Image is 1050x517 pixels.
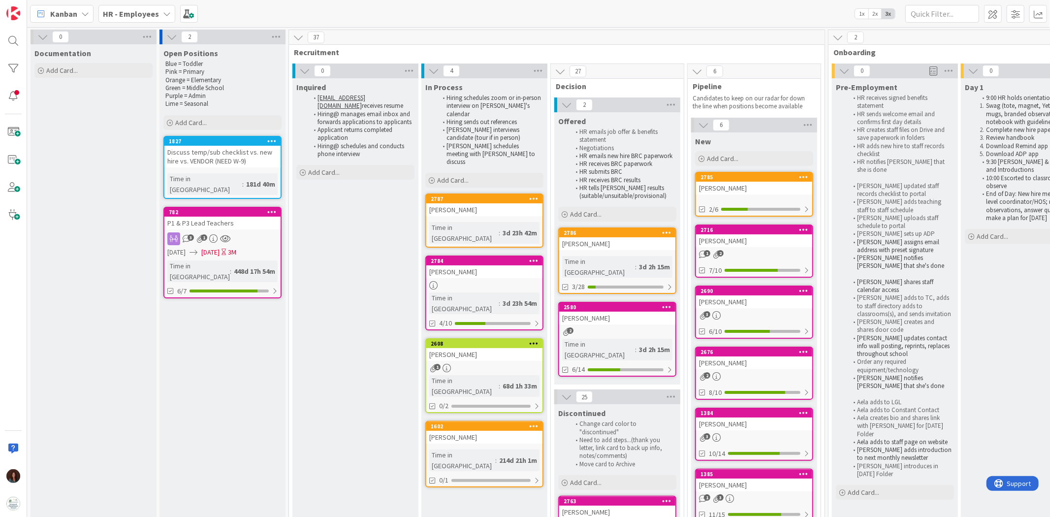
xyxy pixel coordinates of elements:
span: [PERSON_NAME] notifies [PERSON_NAME] that she's done [857,254,944,270]
span: 3 [188,234,194,241]
div: 2784 [431,258,542,264]
div: 2676[PERSON_NAME] [696,348,812,369]
span: HR receives BRC paperwork [579,160,652,168]
div: 1827 [164,137,281,146]
div: 2676 [696,348,812,356]
li: Order any required equipment/technology [848,358,953,374]
li: HR adds new hire to staff records checklist [848,142,953,159]
li: Change card color to "discontinued" [570,420,675,436]
span: Decision [556,81,671,91]
span: [PERSON_NAME] schedules meeting with [PERSON_NAME] to discuss [446,142,537,166]
span: 27 [570,65,586,77]
span: : [495,455,497,466]
div: P1 & P3 Lead Teachers [164,217,281,229]
div: 782 [164,208,281,217]
img: Visit kanbanzone.com [6,6,20,20]
span: Inquired [296,82,326,92]
li: Move card to Archive [570,460,675,468]
a: 2608[PERSON_NAME]Time in [GEOGRAPHIC_DATA]:68d 1h 33m0/2 [425,338,543,413]
span: HR tells [PERSON_NAME] results (suitable/unsuitable/provisional) [579,184,667,200]
div: 1827 [169,138,281,145]
div: 2784[PERSON_NAME] [426,257,542,278]
span: Add Card... [570,210,602,219]
span: 2 [704,372,710,379]
span: Open Positions [163,48,218,58]
li: HR receives signed benefits statement [848,94,953,110]
span: Hiring@ schedules and conducts phone interview [318,142,406,158]
a: 2580[PERSON_NAME]Time in [GEOGRAPHIC_DATA]:3d 2h 15m6/14 [558,302,676,377]
div: 181d 40m [244,179,278,190]
div: 2787[PERSON_NAME] [426,194,542,216]
span: Hiring@ manages email inbox and forwards applications to applicants [318,110,412,126]
div: 2785[PERSON_NAME] [696,173,812,194]
span: Add Card... [437,176,469,185]
li: HR emails job offer & benefits statement [570,128,675,144]
div: [PERSON_NAME] [426,203,542,216]
input: Quick Filter... [905,5,979,23]
div: 3d 23h 54m [500,298,540,309]
span: Add Card... [848,488,879,497]
li: Aela adds to Constant Contact [848,406,953,414]
div: [PERSON_NAME] [696,234,812,247]
span: Day 1 [965,82,984,92]
div: 782 [169,209,281,216]
div: 2716 [700,226,812,233]
div: 2763 [559,497,675,506]
div: 2787 [426,194,542,203]
div: 2690[PERSON_NAME] [696,287,812,308]
li: [PERSON_NAME] adds teaching staff to staff schedule [848,198,953,214]
span: 3x [882,9,895,19]
span: HR submits BRC [579,167,622,176]
div: 2608[PERSON_NAME] [426,339,542,361]
span: Offered [558,116,586,126]
div: 1602 [431,423,542,430]
div: [PERSON_NAME] [426,265,542,278]
div: [PERSON_NAME] [696,182,812,194]
div: Time in [GEOGRAPHIC_DATA] [429,450,495,471]
div: 2690 [696,287,812,295]
span: : [230,266,231,277]
span: Pre-Employment [836,82,897,92]
li: [PERSON_NAME] uploads staff schedule to portal [848,214,953,230]
span: Pink = Primary [165,67,204,76]
a: 1827Discuss temp/sub checklist vs. new hire vs. VENDOR (NEED W-9)Time in [GEOGRAPHIC_DATA]:181d 40m [163,136,282,199]
span: In Process [425,82,463,92]
span: : [635,344,636,355]
span: 6/14 [572,364,585,375]
span: Aela adds to staff page on website [857,438,948,446]
div: 2580[PERSON_NAME] [559,303,675,324]
span: Applicant returns completed application [318,126,394,142]
span: 0 [983,65,999,77]
div: 2787 [431,195,542,202]
span: 6/7 [177,286,187,296]
span: [PERSON_NAME] shares staff calendar access [857,278,935,294]
span: Orange = Elementary [165,76,221,84]
a: 1384[PERSON_NAME]10/14 [695,408,813,461]
li: Aela creates bio and shares link with [PERSON_NAME] for [DATE] Folder [848,414,953,438]
span: 1 [704,250,710,257]
div: 1384 [700,410,812,417]
div: Discuss temp/sub checklist vs. new hire vs. VENDOR (NEED W-9) [164,146,281,167]
a: 2787[PERSON_NAME]Time in [GEOGRAPHIC_DATA]:3d 23h 42m [425,194,543,248]
li: HR sends welcome email and confirms first day details [848,110,953,127]
span: 0 [52,31,69,43]
span: 7/10 [709,265,722,276]
div: 1385[PERSON_NAME] [696,470,812,491]
span: 0/2 [439,401,448,411]
span: Add Card... [707,154,738,163]
div: 2763 [564,498,675,505]
div: 2690 [700,288,812,294]
div: 2716 [696,226,812,234]
span: 2 [576,99,593,111]
a: 2786[PERSON_NAME]Time in [GEOGRAPHIC_DATA]:3d 2h 15m3/28 [558,227,676,294]
div: 1827Discuss temp/sub checklist vs. new hire vs. VENDOR (NEED W-9) [164,137,281,167]
span: 3 [704,433,710,440]
span: [DATE] [201,247,220,258]
div: 2785 [700,174,812,181]
span: 25 [576,391,593,403]
div: 2786 [559,228,675,237]
span: Kanban [50,8,77,20]
img: RF [6,469,20,483]
span: 2 [717,250,724,257]
span: 1 [201,234,207,241]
